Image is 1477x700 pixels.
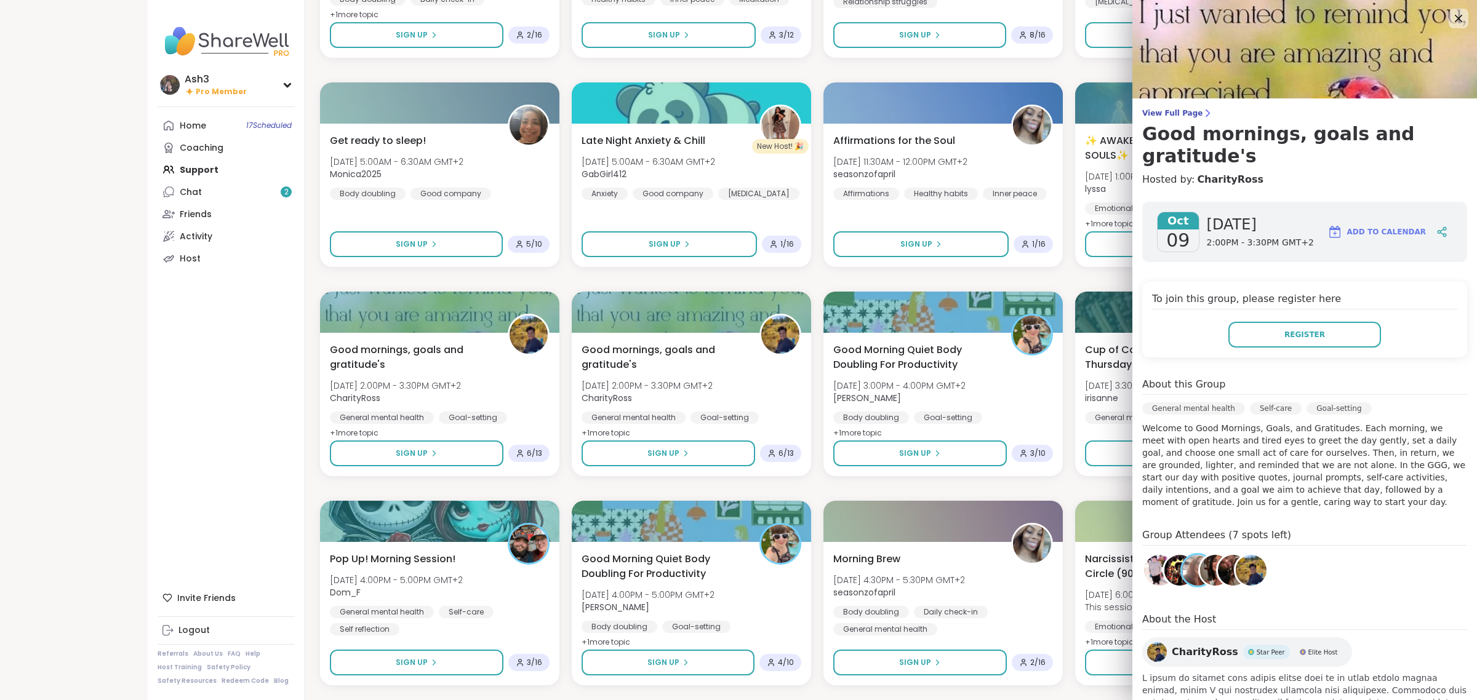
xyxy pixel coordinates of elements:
[833,440,1007,466] button: Sign Up
[330,650,503,675] button: Sign Up
[180,186,202,199] div: Chat
[900,239,932,250] span: Sign Up
[1142,637,1352,667] a: CharityRossCharityRossStar PeerStar PeerElite HostElite Host
[158,137,295,159] a: Coaching
[1085,601,1216,613] span: This session is Group-hosted
[158,677,217,685] a: Safety Resources
[647,448,679,459] span: Sign Up
[833,231,1009,257] button: Sign Up
[1216,553,1251,587] a: Eeveethefairy
[510,106,548,145] img: Monica2025
[1085,392,1118,404] b: irisanne
[1347,226,1426,237] span: Add to Calendar
[1142,612,1467,630] h4: About the Host
[1142,172,1467,187] h4: Hosted by:
[1085,202,1183,215] div: Emotional regulation
[330,380,461,392] span: [DATE] 2:00PM - 3:30PM GMT+2
[582,589,714,601] span: [DATE] 4:00PM - 5:00PM GMT+2
[1013,525,1051,563] img: seasonzofapril
[833,156,967,168] span: [DATE] 11:30AM - 12:00PM GMT+2
[1085,440,1259,466] button: Sign Up
[330,606,434,618] div: General mental health
[158,181,295,203] a: Chat2
[330,168,382,180] b: Monica2025
[527,30,542,40] span: 2 / 16
[833,22,1006,48] button: Sign Up
[158,114,295,137] a: Home17Scheduled
[833,380,966,392] span: [DATE] 3:00PM - 4:00PM GMT+2
[633,188,713,200] div: Good company
[160,75,180,95] img: Ash3
[526,239,542,249] span: 5 / 10
[914,412,982,424] div: Goal-setting
[690,412,759,424] div: Goal-setting
[648,30,680,41] span: Sign Up
[899,657,931,668] span: Sign Up
[1085,231,1258,257] button: Sign Up
[833,623,937,635] div: General mental health
[330,623,399,635] div: Self reflection
[647,657,679,668] span: Sign Up
[180,209,212,221] div: Friends
[1085,621,1169,633] div: Emotional abuse
[1142,422,1467,508] p: Welcome to Good Mornings, Goals, and Gratitudes. Each morning, we meet with open hearts and tired...
[1308,648,1338,657] span: Elite Host
[833,650,1007,675] button: Sign Up
[1163,553,1197,587] a: mrsperozek43
[1085,22,1259,48] button: Sign Up
[1142,528,1467,546] h4: Group Attendees (7 spots left)
[778,658,794,667] span: 4 / 10
[330,440,503,466] button: Sign Up
[1142,108,1467,118] span: View Full Page
[761,316,799,354] img: CharityRoss
[158,663,202,672] a: Host Training
[1085,412,1189,424] div: General mental health
[193,650,223,658] a: About Us
[1180,553,1215,587] a: dodi
[833,574,965,586] span: [DATE] 4:30PM - 5:30PM GMT+2
[1257,648,1285,657] span: Star Peer
[582,412,686,424] div: General mental health
[582,22,756,48] button: Sign Up
[330,231,503,257] button: Sign Up
[284,187,289,197] span: 2
[833,606,909,618] div: Body doubling
[222,677,269,685] a: Redeem Code
[1284,329,1325,340] span: Register
[833,586,895,599] b: seasonzofapril
[904,188,978,200] div: Healthy habits
[330,133,426,148] span: Get ready to sleep!
[649,239,681,250] span: Sign Up
[1142,377,1225,392] h4: About this Group
[410,188,491,200] div: Good company
[582,231,757,257] button: Sign Up
[1228,322,1381,348] button: Register
[1085,343,1249,372] span: Cup of Calm Cafe's Thankful Thursdays
[180,231,212,243] div: Activity
[582,440,755,466] button: Sign Up
[1236,555,1267,586] img: CharityRoss
[1030,30,1046,40] span: 8 / 16
[196,87,247,97] span: Pro Member
[510,316,548,354] img: CharityRoss
[1250,402,1302,415] div: Self-care
[761,525,799,563] img: Adrienne_QueenOfTheDawn
[1166,229,1190,252] span: 09
[1197,172,1263,187] a: CharityRoss
[1085,170,1214,183] span: [DATE] 1:00PM - 2:00PM GMT+2
[1172,645,1238,659] span: CharityRoss
[1142,108,1467,167] a: View Full PageGood mornings, goals and gratitude's
[158,20,295,63] img: ShareWell Nav Logo
[527,658,542,667] span: 3 / 16
[662,621,730,633] div: Goal-setting
[185,73,247,86] div: Ash3
[582,168,626,180] b: GabGirl412
[833,392,901,404] b: [PERSON_NAME]
[582,650,755,675] button: Sign Up
[582,621,657,633] div: Body doubling
[1158,212,1199,229] span: Oct
[779,448,794,458] span: 6 / 13
[1013,106,1051,145] img: seasonzofapril
[330,22,503,48] button: Sign Up
[582,343,746,372] span: Good mornings, goals and gratitude's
